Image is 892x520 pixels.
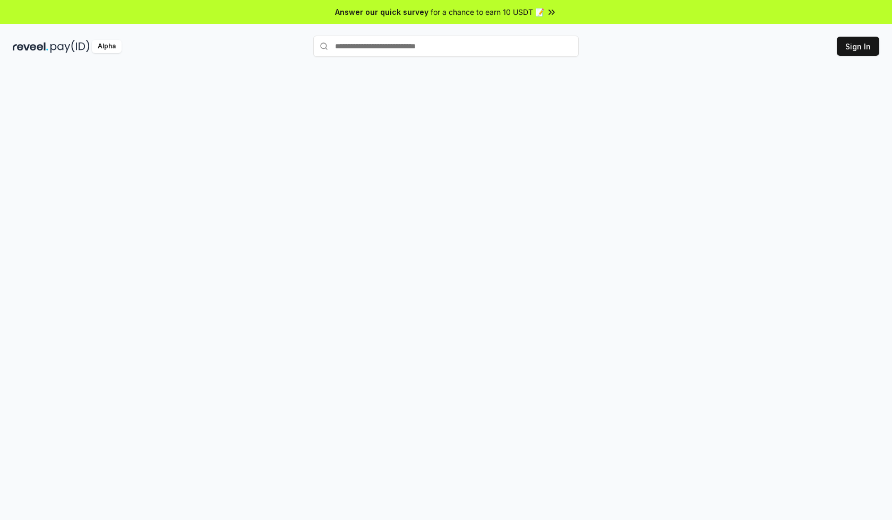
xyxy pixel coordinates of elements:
[13,40,48,53] img: reveel_dark
[431,6,544,18] span: for a chance to earn 10 USDT 📝
[92,40,122,53] div: Alpha
[335,6,428,18] span: Answer our quick survey
[837,37,879,56] button: Sign In
[50,40,90,53] img: pay_id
